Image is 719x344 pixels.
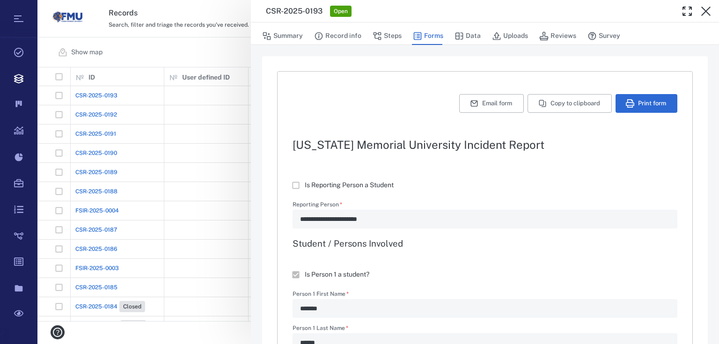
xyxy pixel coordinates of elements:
[455,27,481,45] button: Data
[539,27,576,45] button: Reviews
[293,238,677,249] h3: Student / Persons Involved
[293,325,677,333] label: Person 1 Last Name
[373,27,402,45] button: Steps
[266,6,323,17] h3: CSR-2025-0193
[413,27,443,45] button: Forms
[459,94,524,113] button: Email form
[697,2,715,21] button: Close
[293,291,677,299] label: Person 1 First Name
[293,299,677,318] div: Person 1 First Name
[293,202,677,210] label: Reporting Person
[492,27,528,45] button: Uploads
[21,7,40,15] span: Help
[528,94,612,113] button: Copy to clipboard
[587,27,620,45] button: Survey
[305,270,369,279] span: Is Person 1 a student?
[616,94,677,113] button: Print form
[262,27,303,45] button: Summary
[314,27,361,45] button: Record info
[293,210,677,228] div: Reporting Person
[293,139,677,150] h2: [US_STATE] Memorial University Incident Report
[305,181,394,190] span: Is Reporting Person a Student
[332,7,350,15] span: Open
[678,2,697,21] button: Toggle Fullscreen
